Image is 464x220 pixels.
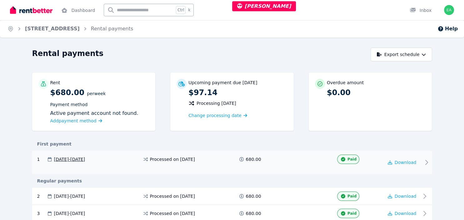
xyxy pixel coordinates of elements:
[388,193,417,199] button: Download
[388,159,417,166] button: Download
[237,3,291,9] span: [PERSON_NAME]
[54,193,85,199] span: [DATE] - [DATE]
[37,192,47,201] div: 2
[246,193,261,199] span: 680.00
[188,88,287,98] p: $97.14
[347,157,357,162] span: Paid
[32,178,432,184] div: Regular payments
[410,7,432,13] div: Inbox
[246,156,261,162] span: 680.00
[150,210,195,217] span: Processed on [DATE]
[395,194,417,199] span: Download
[246,210,261,217] span: 680.00
[50,79,60,86] p: Rent
[347,194,357,199] span: Paid
[50,110,149,117] div: Active payment account not found.
[150,193,195,199] span: Processed on [DATE]
[54,156,85,162] span: [DATE] - [DATE]
[150,156,195,162] span: Processed on [DATE]
[188,8,190,13] span: k
[50,88,149,125] p: $680.00
[54,210,85,217] span: [DATE] - [DATE]
[327,88,426,98] p: $0.00
[437,25,458,33] button: Help
[444,5,454,15] img: earl@rentbetter.com.au
[37,209,47,218] div: 3
[388,210,417,217] button: Download
[50,101,149,108] p: Payment method
[395,211,417,216] span: Download
[50,118,97,123] span: Add payment method
[188,112,242,119] span: Change processing date
[32,49,104,59] h1: Rental payments
[188,112,247,119] a: Change processing date
[32,141,432,147] div: First payment
[327,79,364,86] p: Overdue amount
[10,5,52,15] img: RentBetter
[25,26,80,32] a: [STREET_ADDRESS]
[188,79,257,86] p: Upcoming payment due [DATE]
[87,91,106,96] span: per Week
[197,100,236,106] span: Processing [DATE]
[347,211,357,216] span: Paid
[176,6,186,14] span: Ctrl
[91,26,133,32] a: Rental payments
[37,156,47,162] div: 1
[371,48,432,61] button: Export schedule
[395,160,417,165] span: Download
